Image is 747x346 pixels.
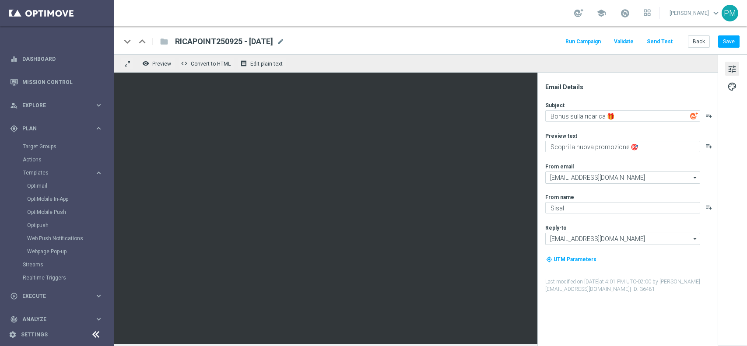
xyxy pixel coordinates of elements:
div: OptiMobile In-App [27,192,113,206]
label: From name [545,194,574,201]
div: Email Details [545,83,717,91]
label: Reply-to [545,224,567,231]
button: gps_fixed Plan keyboard_arrow_right [10,125,103,132]
div: Plan [10,125,95,133]
i: keyboard_arrow_right [95,101,103,109]
button: remove_red_eye Preview [140,58,175,69]
a: Web Push Notifications [27,235,91,242]
span: code [181,60,188,67]
span: Explore [22,103,95,108]
div: Execute [10,292,95,300]
i: keyboard_arrow_right [95,169,103,177]
button: person_search Explore keyboard_arrow_right [10,102,103,109]
a: Mission Control [22,70,103,94]
div: Dashboard [10,47,103,70]
a: Optimail [27,182,91,189]
label: Subject [545,102,565,109]
a: OptiMobile Push [27,209,91,216]
button: palette [725,79,739,93]
span: tune [727,63,737,75]
span: Validate [614,38,634,45]
a: OptiMobile In-App [27,196,91,203]
a: Realtime Triggers [23,274,91,281]
div: Optimail [27,179,113,192]
button: receipt Edit plain text [238,58,287,69]
input: Select [545,171,700,184]
div: Target Groups [23,140,113,153]
i: equalizer [10,55,18,63]
input: Select [545,233,700,245]
span: Edit plain text [250,61,283,67]
label: Preview text [545,133,577,140]
span: school [596,8,606,18]
span: keyboard_arrow_down [711,8,721,18]
span: palette [727,81,737,92]
i: remove_red_eye [142,60,149,67]
div: Mission Control [10,70,103,94]
span: mode_edit [277,38,284,45]
button: my_location UTM Parameters [545,255,597,264]
button: track_changes Analyze keyboard_arrow_right [10,316,103,323]
div: Optipush [27,219,113,232]
div: Web Push Notifications [27,232,113,245]
div: Actions [23,153,113,166]
div: OptiMobile Push [27,206,113,219]
a: Streams [23,261,91,268]
button: equalizer Dashboard [10,56,103,63]
i: my_location [546,256,552,262]
button: Run Campaign [564,36,602,48]
a: Dashboard [22,47,103,70]
div: PM [722,5,738,21]
i: keyboard_arrow_right [95,292,103,300]
button: Validate [613,36,635,48]
a: Webpage Pop-up [27,248,91,255]
button: playlist_add [705,204,712,211]
button: Send Test [645,36,674,48]
i: play_circle_outline [10,292,18,300]
div: Explore [10,101,95,109]
span: Execute [22,294,95,299]
a: [PERSON_NAME]keyboard_arrow_down [669,7,722,20]
i: settings [9,331,17,339]
span: Analyze [22,317,95,322]
button: Templates keyboard_arrow_right [23,169,103,176]
button: play_circle_outline Execute keyboard_arrow_right [10,293,103,300]
i: keyboard_arrow_right [95,124,103,133]
a: Actions [23,156,91,163]
button: tune [725,62,739,76]
button: code Convert to HTML [179,58,235,69]
span: Preview [152,61,171,67]
div: Streams [23,258,113,271]
span: Convert to HTML [191,61,231,67]
i: keyboard_arrow_right [95,315,103,323]
span: Templates [23,170,86,175]
label: From email [545,163,574,170]
label: Last modified on [DATE] at 4:01 PM UTC-02:00 by [PERSON_NAME][EMAIL_ADDRESS][DOMAIN_NAME] [545,278,717,293]
button: Save [718,35,740,48]
button: playlist_add [705,143,712,150]
div: Realtime Triggers [23,271,113,284]
a: Target Groups [23,143,91,150]
img: optiGenie.svg [690,112,698,120]
span: Plan [22,126,95,131]
span: | ID: 36481 [630,286,655,292]
span: UTM Parameters [554,256,596,262]
i: receipt [240,60,247,67]
div: Webpage Pop-up [27,245,113,258]
i: person_search [10,101,18,109]
button: Mission Control [10,79,103,86]
a: Settings [21,332,48,337]
button: playlist_add [705,112,712,119]
i: track_changes [10,315,18,323]
i: arrow_drop_down [691,233,700,245]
